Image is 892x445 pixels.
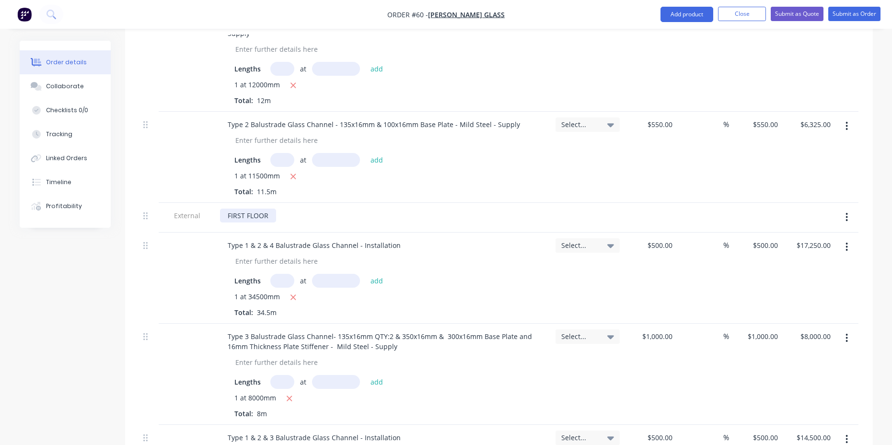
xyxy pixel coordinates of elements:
span: % [723,432,729,443]
span: Select... [561,433,598,443]
div: Checklists 0/0 [46,106,88,115]
div: Type 2 Balustrade Glass Channel - 135x16mm & 100x16mm Base Plate - Mild Steel - Supply [220,117,528,131]
span: at [300,276,306,286]
div: Order details [46,58,87,67]
span: 1 at 34500mm [234,292,280,304]
img: Factory [17,7,32,22]
span: Select... [561,240,598,250]
a: [PERSON_NAME] Glass [428,10,505,19]
div: FIRST FLOOR [220,209,276,222]
div: Timeline [46,178,71,187]
span: Lengths [234,64,261,74]
button: Profitability [20,194,111,218]
button: Close [718,7,766,21]
div: Linked Orders [46,154,87,163]
button: Order details [20,50,111,74]
div: Profitability [46,202,82,211]
span: Lengths [234,155,261,165]
div: Tracking [46,130,72,139]
button: Add product [660,7,713,22]
div: Collaborate [46,82,84,91]
button: add [366,62,388,75]
button: add [366,274,388,287]
button: Tracking [20,122,111,146]
span: Lengths [234,276,261,286]
span: 8m [253,409,271,418]
span: 1 at 8000mm [234,393,276,405]
button: Collaborate [20,74,111,98]
span: Total: [234,409,253,418]
span: Total: [234,308,253,317]
span: % [723,119,729,130]
span: Select... [561,331,598,341]
span: at [300,155,306,165]
button: Linked Orders [20,146,111,170]
div: Type 3 Balustrade Glass Channel- 135x16mm QTY:2 & 350x16mm & 300x16mm Base Plate and 16mm Thickne... [220,329,548,353]
span: Lengths [234,377,261,387]
span: 11.5m [253,187,280,196]
span: Select... [561,119,598,129]
div: Type 1 & 2 & 3 Balustrade Glass Channel - Installation [220,431,408,445]
span: Total: [234,96,253,105]
span: at [300,377,306,387]
button: Submit as Order [828,7,880,21]
button: add [366,153,388,166]
button: Submit as Quote [771,7,823,21]
span: External [162,211,212,221]
span: 1 at 12000mm [234,80,280,92]
span: 34.5m [253,308,280,317]
span: at [300,64,306,74]
span: 12m [253,96,275,105]
button: add [366,375,388,388]
span: Order #60 - [387,10,428,19]
div: Type 1 & 2 & 4 Balustrade Glass Channel - Installation [220,238,408,252]
button: Timeline [20,170,111,194]
button: Checklists 0/0 [20,98,111,122]
span: % [723,331,729,342]
span: 1 at 11500mm [234,171,280,183]
span: % [723,240,729,251]
span: Total: [234,187,253,196]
